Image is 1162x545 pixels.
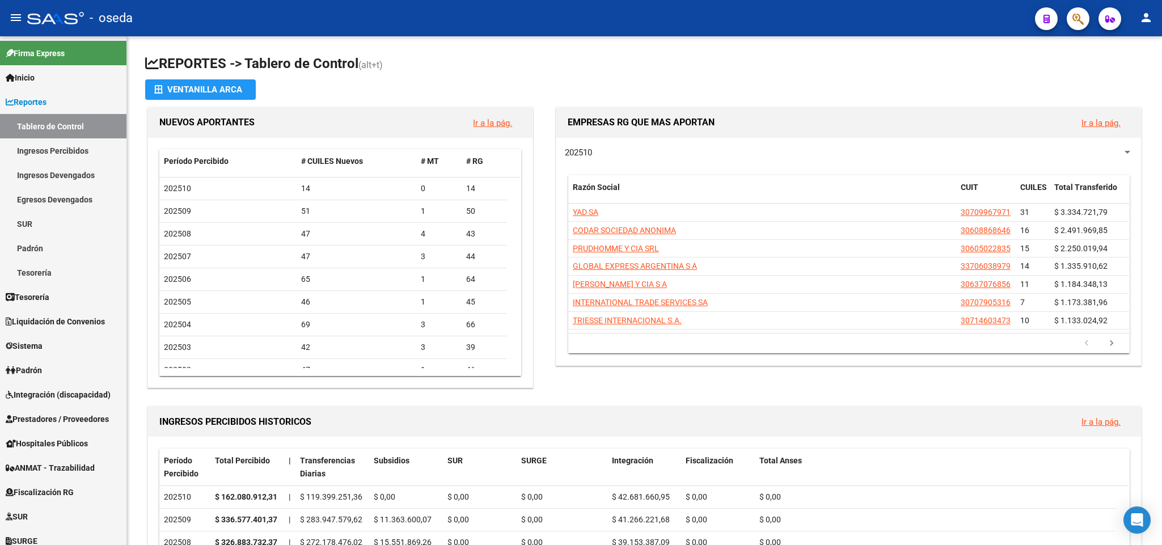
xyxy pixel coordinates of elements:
div: 66 [466,318,502,331]
span: Fiscalización RG [6,486,74,498]
span: $ 0,00 [521,492,543,501]
span: 30608868646 [961,226,1011,235]
a: Ir a la pág. [1081,417,1121,427]
span: | [289,515,290,524]
span: Liquidación de Convenios [6,315,105,328]
span: ANMAT - Trazabilidad [6,462,95,474]
span: Fiscalización [686,456,733,465]
span: 202507 [164,252,191,261]
span: 30605022835 [961,244,1011,253]
datatable-header-cell: Período Percibido [159,449,210,486]
span: 202509 [164,206,191,216]
span: $ 41.266.221,68 [612,515,670,524]
div: 3 [421,318,457,331]
button: Ir a la pág. [1072,112,1130,133]
datatable-header-cell: | [284,449,295,486]
div: 69 [301,318,412,331]
span: Hospitales Públicos [6,437,88,450]
span: CODAR SOCIEDAD ANONIMA [573,226,676,235]
span: Total Transferido [1054,183,1117,192]
span: $ 0,00 [686,515,707,524]
span: 30707905316 [961,298,1011,307]
span: 14 [1020,261,1029,271]
span: $ 11.363.600,07 [374,515,432,524]
span: (alt+t) [358,60,383,70]
datatable-header-cell: # RG [462,149,507,174]
span: # RG [466,157,483,166]
span: | [289,492,290,501]
span: # CUILES Nuevos [301,157,363,166]
a: Ir a la pág. [1081,118,1121,128]
span: 202504 [164,320,191,329]
mat-icon: person [1139,11,1153,24]
span: 30709967971 [961,208,1011,217]
span: $ 1.335.910,62 [1054,261,1108,271]
div: 202509 [164,513,206,526]
span: 202503 [164,343,191,352]
mat-icon: menu [9,11,23,24]
span: GLOBAL EXPRESS ARGENTINA S A [573,261,697,271]
span: SUR [447,456,463,465]
datatable-header-cell: Transferencias Diarias [295,449,369,486]
div: 44 [466,250,502,263]
button: Ir a la pág. [464,112,521,133]
span: EMPRESAS RG QUE MAS APORTAN [568,117,715,128]
datatable-header-cell: Razón Social [568,175,956,213]
span: Prestadores / Proveedores [6,413,109,425]
span: Integración (discapacidad) [6,388,111,401]
datatable-header-cell: # MT [416,149,462,174]
span: NUEVOS APORTANTES [159,117,255,128]
a: Ir a la pág. [473,118,512,128]
span: | [289,456,291,465]
div: 46 [301,295,412,309]
span: SURGE [521,456,547,465]
span: $ 283.947.579,62 [300,515,362,524]
div: 47 [301,364,412,377]
span: 202505 [164,297,191,306]
datatable-header-cell: Total Anses [755,449,1115,486]
span: [PERSON_NAME] Y CIA S A [573,280,667,289]
span: 202510 [164,184,191,193]
span: YAD SA [573,208,598,217]
button: Ir a la pág. [1072,411,1130,432]
datatable-header-cell: Total Transferido [1050,175,1129,213]
span: 33706038979 [961,261,1011,271]
span: SUR [6,510,28,523]
a: go to previous page [1076,337,1097,350]
div: 14 [466,182,502,195]
span: 31 [1020,208,1029,217]
span: $ 2.491.969,85 [1054,226,1108,235]
span: 11 [1020,280,1029,289]
span: $ 3.334.721,79 [1054,208,1108,217]
strong: $ 162.080.912,31 [215,492,277,501]
span: $ 0,00 [447,515,469,524]
span: 202502 [164,365,191,374]
span: Transferencias Diarias [300,456,355,478]
span: $ 42.681.660,95 [612,492,670,501]
span: TRIESSE INTERNACIONAL S.A. [573,316,682,325]
span: Inicio [6,71,35,84]
div: 43 [466,227,502,240]
span: # MT [421,157,439,166]
div: 14 [301,182,412,195]
span: $ 0,00 [374,492,395,501]
span: $ 1.184.348,13 [1054,280,1108,289]
datatable-header-cell: SUR [443,449,517,486]
datatable-header-cell: Fiscalización [681,449,755,486]
span: Reportes [6,96,47,108]
span: 30714603473 [961,316,1011,325]
div: 39 [466,341,502,354]
span: $ 1.133.024,92 [1054,316,1108,325]
span: $ 0,00 [521,515,543,524]
span: $ 2.250.019,94 [1054,244,1108,253]
span: $ 0,00 [447,492,469,501]
span: CUIT [961,183,978,192]
span: $ 0,00 [759,492,781,501]
datatable-header-cell: Total Percibido [210,449,284,486]
span: 30637076856 [961,280,1011,289]
span: INGRESOS PERCIBIDOS HISTORICOS [159,416,311,427]
span: Subsidios [374,456,409,465]
div: 47 [301,227,412,240]
span: CUILES [1020,183,1047,192]
datatable-header-cell: Período Percibido [159,149,297,174]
